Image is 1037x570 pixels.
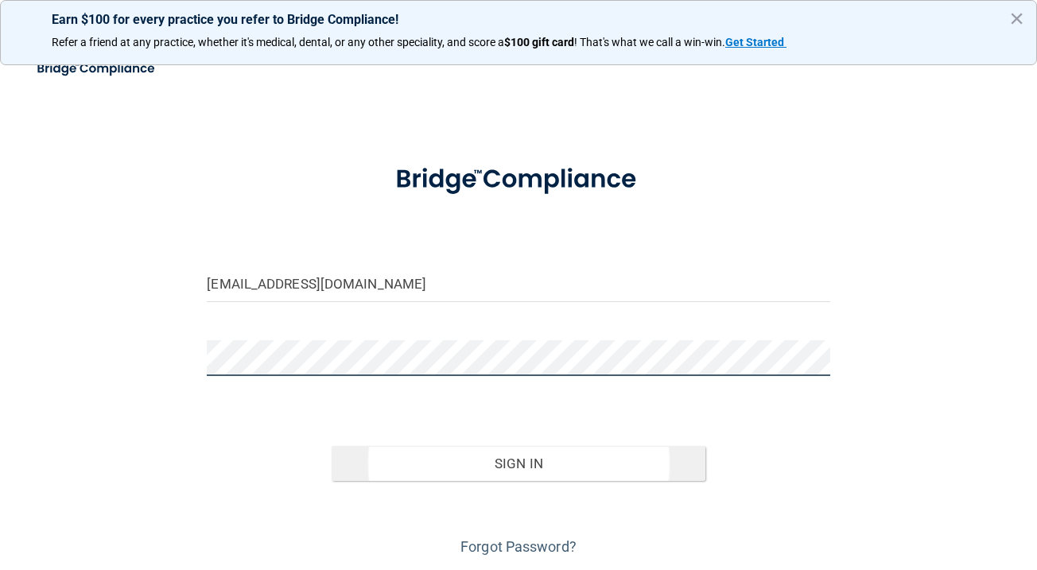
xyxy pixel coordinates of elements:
[24,52,170,85] img: bridge_compliance_login_screen.278c3ca4.svg
[207,266,829,302] input: Email
[332,446,705,481] button: Sign In
[574,36,725,48] span: ! That's what we call a win-win.
[52,12,985,27] p: Earn $100 for every practice you refer to Bridge Compliance!
[369,146,669,213] img: bridge_compliance_login_screen.278c3ca4.svg
[1009,6,1024,31] button: Close
[52,36,504,48] span: Refer a friend at any practice, whether it's medical, dental, or any other speciality, and score a
[504,36,574,48] strong: $100 gift card
[725,36,784,48] strong: Get Started
[725,36,786,48] a: Get Started
[460,538,577,555] a: Forgot Password?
